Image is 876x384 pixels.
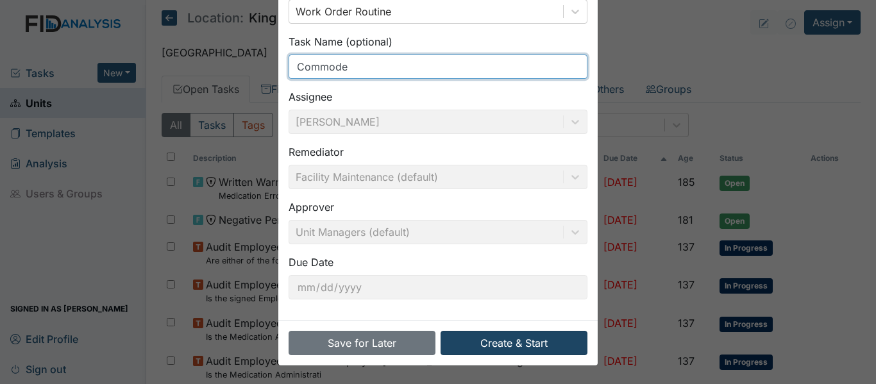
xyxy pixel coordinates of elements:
button: Create & Start [441,331,587,355]
label: Approver [289,199,334,215]
label: Task Name (optional) [289,34,392,49]
label: Assignee [289,89,332,104]
label: Remediator [289,144,344,160]
label: Due Date [289,255,333,270]
button: Save for Later [289,331,435,355]
div: Work Order Routine [296,4,391,19]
